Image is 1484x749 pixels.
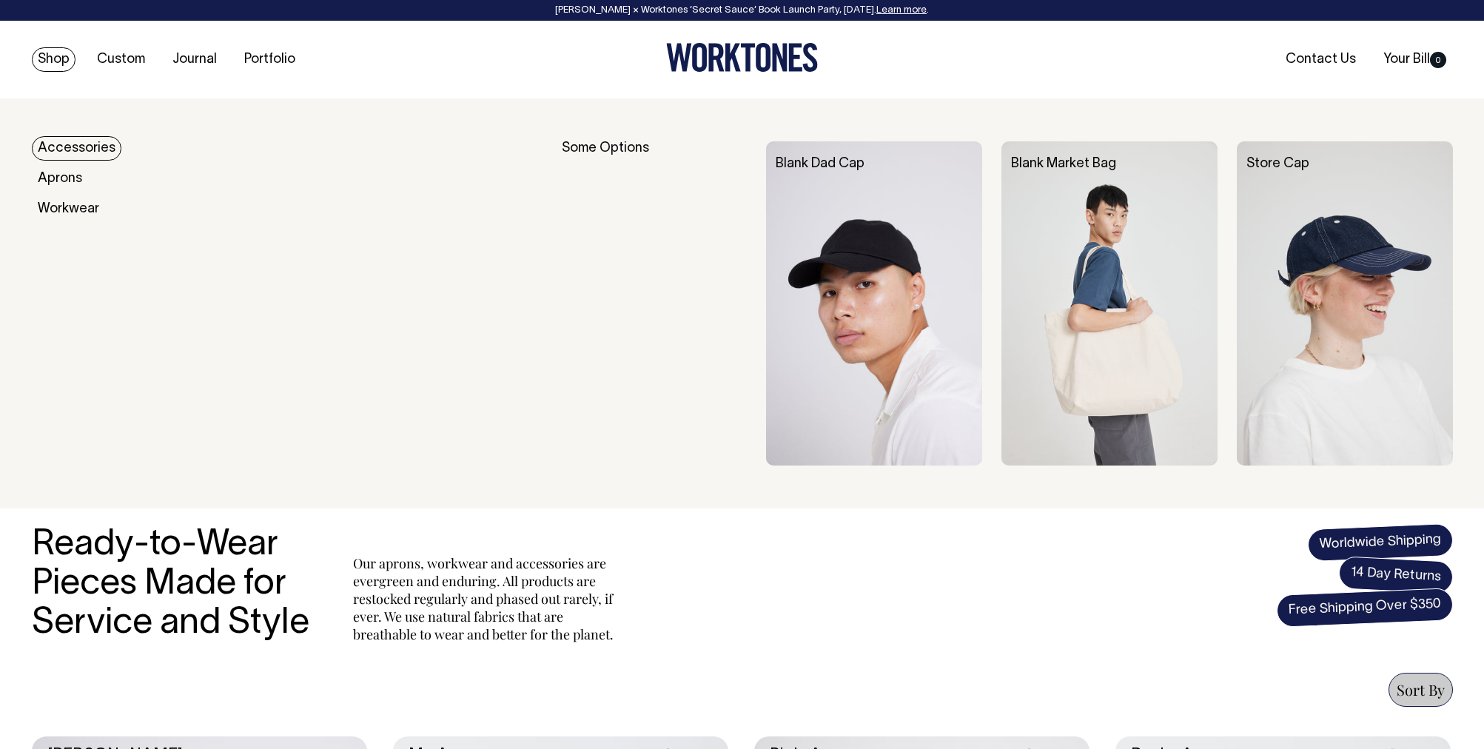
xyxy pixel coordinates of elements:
span: Free Shipping Over $350 [1276,588,1454,628]
div: [PERSON_NAME] × Worktones ‘Secret Sauce’ Book Launch Party, [DATE]. . [15,5,1469,16]
img: Blank Market Bag [1001,141,1218,466]
span: 0 [1430,52,1446,68]
a: Custom [91,47,151,72]
a: Workwear [32,197,105,221]
h3: Ready-to-Wear Pieces Made for Service and Style [32,526,320,643]
span: 14 Day Returns [1337,556,1453,594]
a: Store Cap [1246,158,1309,170]
a: Blank Dad Cap [776,158,864,170]
a: Contact Us [1280,47,1362,72]
a: Accessories [32,136,121,161]
a: Your Bill0 [1377,47,1452,72]
span: Sort By [1397,679,1445,699]
span: Worldwide Shipping [1307,523,1454,562]
a: Learn more [876,6,927,15]
a: Journal [167,47,223,72]
img: Blank Dad Cap [766,141,982,466]
a: Shop [32,47,75,72]
div: Some Options [562,141,747,466]
a: Blank Market Bag [1011,158,1116,170]
p: Our aprons, workwear and accessories are evergreen and enduring. All products are restocked regul... [353,554,620,643]
img: Store Cap [1237,141,1453,466]
a: Aprons [32,167,88,191]
a: Portfolio [238,47,301,72]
